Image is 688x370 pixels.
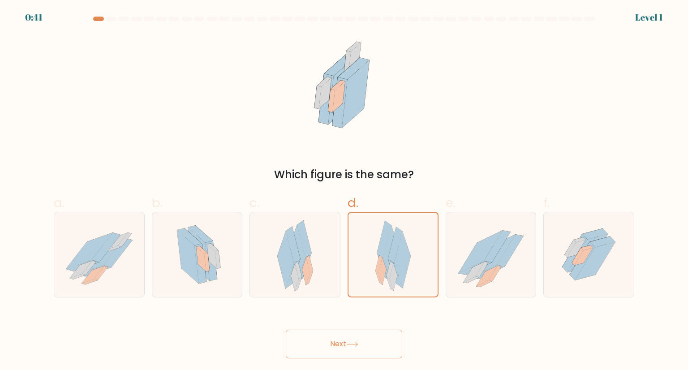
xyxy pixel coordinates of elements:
span: c. [249,194,259,211]
span: f. [543,194,550,211]
span: a. [54,194,64,211]
span: d. [348,194,358,211]
div: 0:41 [25,11,43,24]
button: Next [286,330,402,358]
span: b. [152,194,163,211]
div: Which figure is the same? [59,167,629,183]
span: e. [446,194,456,211]
div: Level 1 [635,11,663,24]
